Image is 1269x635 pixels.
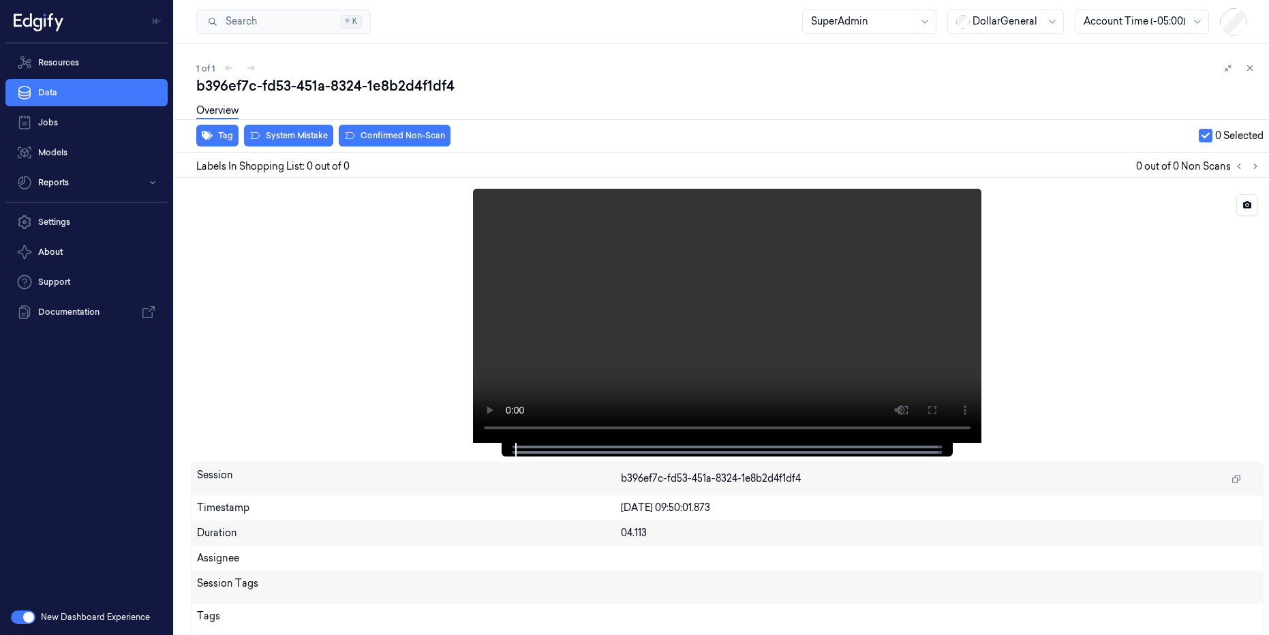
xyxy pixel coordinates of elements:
span: b396ef7c-fd53-451a-8324-1e8b2d4f1df4 [621,471,801,486]
div: Session Tags [197,576,621,598]
a: Models [5,139,168,166]
div: b396ef7c-fd53-451a-8324-1e8b2d4f1df4 [196,76,1258,95]
div: Timestamp [197,501,621,515]
span: Labels In Shopping List: 0 out of 0 [196,159,350,174]
a: Settings [5,208,168,236]
button: Search⌘K [196,10,371,34]
span: 1 of 1 [196,63,215,74]
button: About [5,238,168,266]
div: [DATE] 09:50:01.873 [621,501,1257,515]
a: Overview [196,104,239,119]
a: Resources [5,49,168,76]
span: 0 out of 0 Non Scans [1136,158,1264,174]
div: Tags [197,609,621,631]
a: Support [5,268,168,296]
span: Search [220,14,257,29]
button: Tag [196,125,239,146]
button: Confirmed Non-Scan [339,125,450,146]
div: Duration [197,526,621,540]
a: Documentation [5,298,168,326]
a: Jobs [5,109,168,136]
span: 0 Selected [1215,129,1264,143]
div: Assignee [197,551,1257,566]
a: Data [5,79,168,106]
div: Session [197,468,621,490]
button: System Mistake [244,125,333,146]
button: Reports [5,169,168,196]
button: Toggle Navigation [146,10,168,32]
div: 04.113 [621,526,1257,540]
